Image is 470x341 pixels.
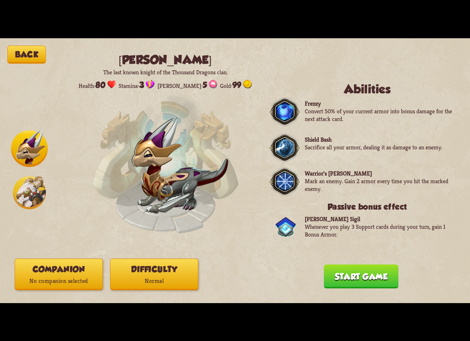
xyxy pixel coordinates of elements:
[77,53,253,67] h2: [PERSON_NAME]
[275,217,296,237] img: ChevalierSigil.png
[139,80,144,90] span: 3
[232,80,241,90] span: 99
[305,215,459,223] p: [PERSON_NAME] Sigil
[13,176,46,209] img: Barbarian_Dragon_Icon.png
[243,80,252,89] img: Gold.png
[305,100,459,107] p: Frenzy
[220,80,252,90] div: Gold:
[146,80,155,89] img: Stamina_Icon.png
[119,80,155,90] div: Stamina:
[132,118,228,215] img: Chevalier_Dragon.png
[107,80,116,89] img: Heart.png
[270,96,300,127] img: Dark_Frame.png
[110,259,198,290] button: DifficultyNormal
[305,223,459,238] p: Whenever you play 3 Support cards during your turn, gain 1 Bonus Armor.
[7,46,46,64] button: Back
[92,90,239,237] img: Enchantment_Altar.png
[77,68,253,76] p: The last known knight of the Thousand Dragons clan.
[270,132,300,163] img: Dark_Frame.png
[79,80,116,90] div: Health:
[203,80,207,90] span: 5
[15,275,102,287] p: No companion selected
[305,143,442,151] p: Sacrifice all your armor, dealing it as damage to an enemy.
[305,136,442,143] p: Shield Bash
[275,82,459,96] h2: Abilities
[15,259,103,290] button: CompanionNo companion selected
[209,80,218,89] img: Mana_Points.png
[270,166,300,197] img: Dark_Frame.png
[11,130,48,167] img: Chevalier_Dragon_Icon.png
[305,177,459,193] p: Mark an enemy. Gain 2 armor every time you hit the marked enemy.
[324,264,398,288] button: Start game
[305,170,459,177] p: Warrior's [PERSON_NAME]
[305,107,459,123] p: Convert 50% of your current armor into bonus damage for the next attack card.
[95,80,105,90] span: 80
[158,80,218,90] div: [PERSON_NAME]:
[111,275,198,287] p: Normal
[132,118,228,215] img: Chevalier_Dragon.png
[275,202,459,212] h3: Passive bonus effect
